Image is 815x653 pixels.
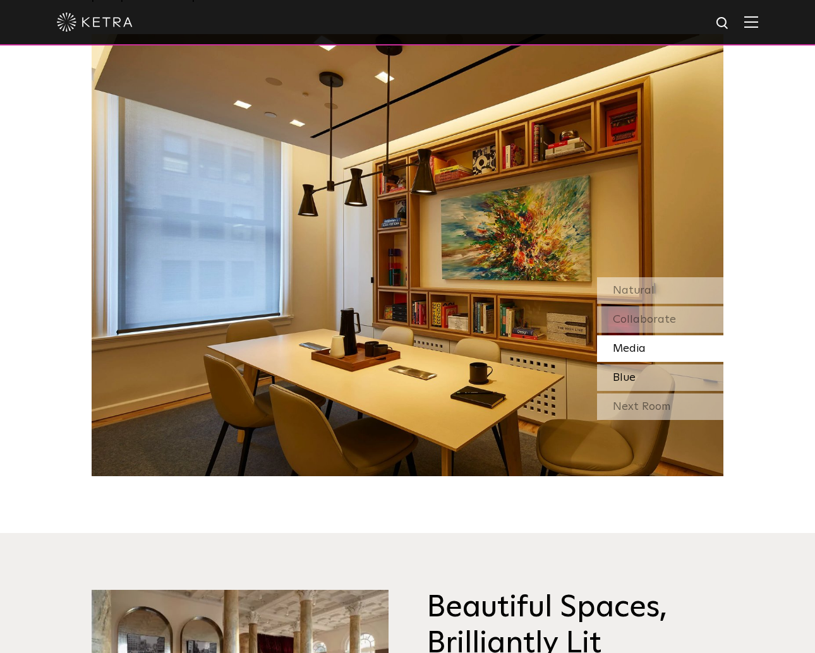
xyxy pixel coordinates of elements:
span: Blue [613,372,636,383]
span: Media [613,343,646,354]
span: Natural [613,285,655,296]
img: SS-Desktop-CEC-03 [92,34,723,476]
img: search icon [715,16,731,32]
div: Next Room [597,393,723,420]
img: ketra-logo-2019-white [57,13,133,32]
span: Collaborate [613,314,676,325]
img: Hamburger%20Nav.svg [744,16,758,28]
